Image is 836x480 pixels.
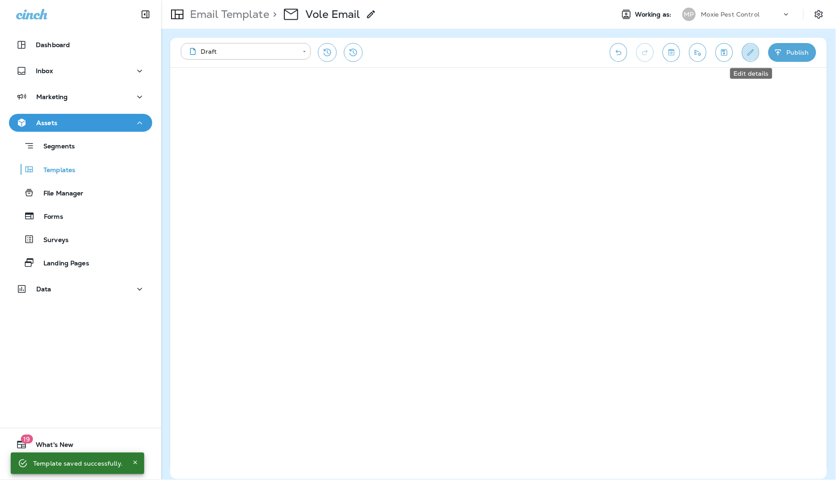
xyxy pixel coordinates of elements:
[344,43,363,62] button: View Changelog
[635,11,673,18] span: Working as:
[9,114,152,132] button: Assets
[9,36,152,54] button: Dashboard
[716,43,733,62] button: Save
[9,62,152,80] button: Inbox
[9,280,152,298] button: Data
[9,136,152,156] button: Segments
[35,213,63,221] p: Forms
[269,8,277,21] p: >
[730,68,772,79] div: Edit details
[34,259,89,268] p: Landing Pages
[36,67,53,74] p: Inbox
[133,5,158,23] button: Collapse Sidebar
[663,43,680,62] button: Toggle preview
[36,119,57,126] p: Assets
[9,253,152,272] button: Landing Pages
[689,43,707,62] button: Send test email
[9,230,152,249] button: Surveys
[36,285,51,293] p: Data
[21,435,33,444] span: 19
[34,143,75,151] p: Segments
[34,166,75,175] p: Templates
[9,160,152,179] button: Templates
[33,455,123,471] div: Template saved successfully.
[187,47,296,56] div: Draft
[36,41,70,48] p: Dashboard
[130,457,141,468] button: Close
[682,8,696,21] div: MP
[811,6,827,22] button: Settings
[27,441,73,452] span: What's New
[9,207,152,225] button: Forms
[9,457,152,475] button: Support
[701,11,760,18] p: Moxie Pest Control
[9,436,152,454] button: 19What's New
[34,236,69,245] p: Surveys
[9,88,152,106] button: Marketing
[34,190,84,198] p: File Manager
[9,183,152,202] button: File Manager
[36,93,68,100] p: Marketing
[305,8,360,21] p: Vole Email
[610,43,627,62] button: Undo
[768,43,816,62] button: Publish
[186,8,269,21] p: Email Template
[742,43,759,62] button: Edit details
[318,43,337,62] button: Restore from previous version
